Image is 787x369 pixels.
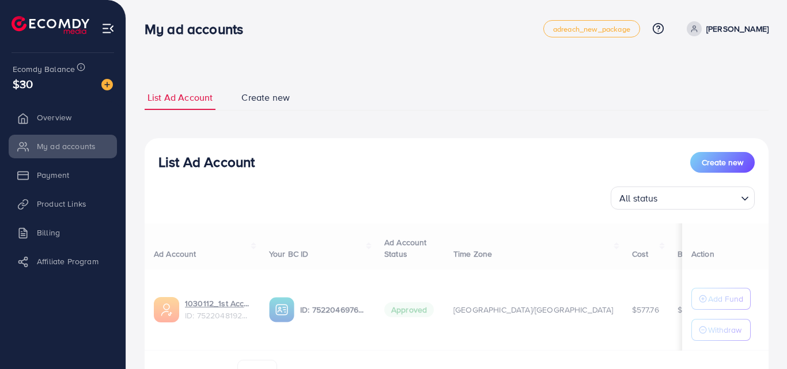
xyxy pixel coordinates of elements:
img: logo [12,16,89,34]
input: Search for option [661,188,736,207]
a: adreach_new_package [543,20,640,37]
span: All status [617,190,660,207]
span: Create new [241,91,290,104]
h3: My ad accounts [145,21,252,37]
span: Create new [702,157,743,168]
span: Ecomdy Balance [13,63,75,75]
span: adreach_new_package [553,25,630,33]
img: image [101,79,113,90]
a: [PERSON_NAME] [682,21,769,36]
span: List Ad Account [147,91,213,104]
div: Search for option [611,187,755,210]
img: menu [101,22,115,35]
p: [PERSON_NAME] [706,22,769,36]
h3: List Ad Account [158,154,255,170]
span: $30 [13,75,33,92]
button: Create new [690,152,755,173]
